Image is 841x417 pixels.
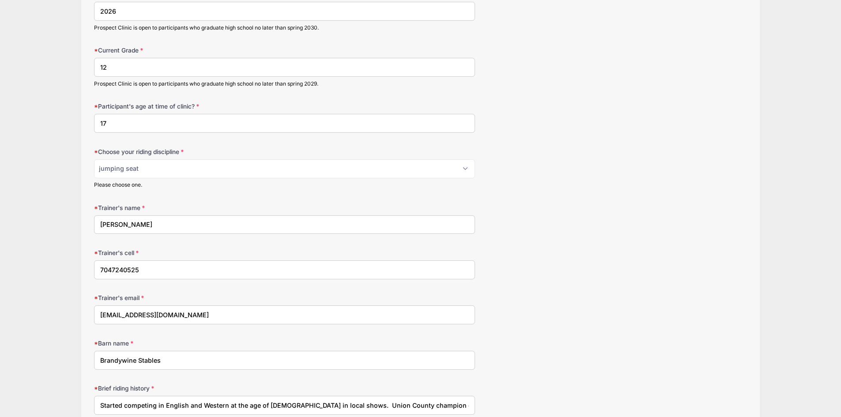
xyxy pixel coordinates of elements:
label: Trainer's cell [94,248,312,257]
label: Choose your riding discipline [94,147,312,156]
div: Prospect Clinic is open to participants who graduate high school no later than spring 2030. [94,24,475,32]
label: Participant's age at time of clinic? [94,102,312,111]
label: Brief riding history [94,384,312,393]
div: Prospect Clinic is open to participants who graduate high school no later than spring 2029. [94,80,475,88]
div: Please choose one. [94,181,475,189]
label: Barn name [94,339,312,348]
label: Trainer's name [94,203,312,212]
label: Trainer's email [94,293,312,302]
label: Current Grade [94,46,312,55]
